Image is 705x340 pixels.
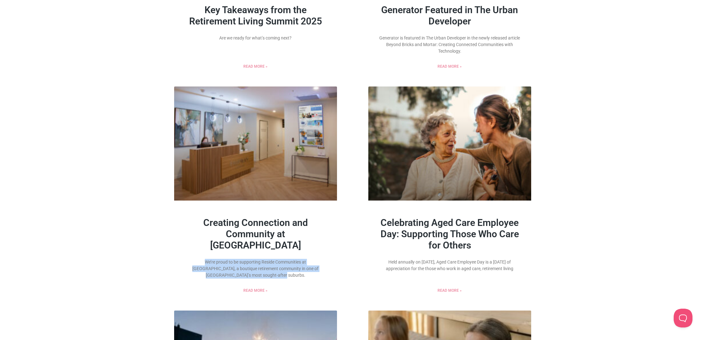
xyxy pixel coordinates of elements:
a: Read more about Generator Featured in The Urban Developer [438,64,462,69]
a: Creating Connection and Community at [GEOGRAPHIC_DATA] [203,217,308,251]
p: Generator is featured in The Urban Developer in the newly released article Beyond Bricks and Mort... [378,35,522,55]
a: Read more about Celebrating Aged Care Employee Day: Supporting Those Who Care for Others [438,288,462,293]
a: Celebrating Aged Care Employee Day: Supporting Those Who Care for Others [381,217,519,251]
a: Read more about Creating Connection and Community at Fairway Carindale [243,288,267,293]
p: Are we ready for what’s coming next? [184,35,328,41]
a: Generator Featured in The Urban Developer [381,4,518,27]
p: We’re proud to be supporting Reside Communities at [GEOGRAPHIC_DATA], a boutique retirement commu... [184,259,328,279]
a: Key Takeaways from the Retirement Living Summit 2025 [189,4,322,27]
p: Held annually on [DATE], Aged Care Employee Day is a [DATE] of appreciation for the those who wor... [378,259,522,272]
iframe: Toggle Customer Support [674,309,692,327]
a: Read more about Key Takeaways from the Retirement Living Summit 2025 [243,64,267,69]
